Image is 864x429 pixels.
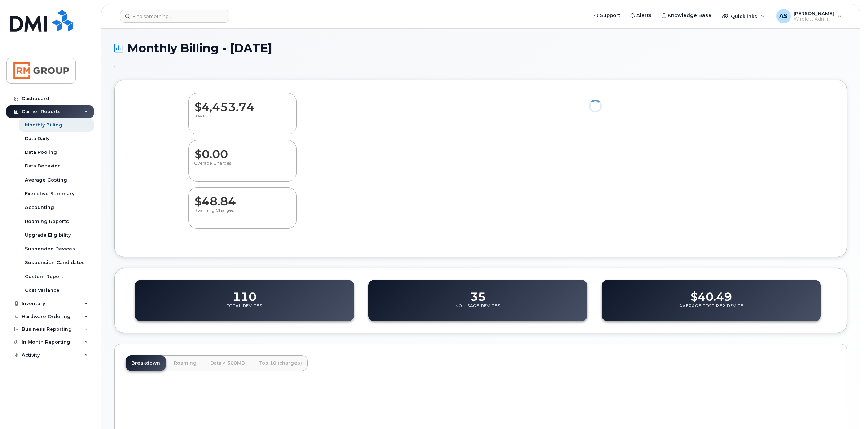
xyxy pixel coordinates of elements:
[126,355,166,371] a: Breakdown
[194,113,290,126] p: [DATE]
[455,303,500,316] p: No Usage Devices
[690,283,732,303] dd: $40.49
[205,355,251,371] a: Data > 500MB
[470,283,486,303] dd: 35
[194,93,290,113] dd: $4,453.74
[233,283,256,303] dd: 110
[114,42,847,54] h1: Monthly Billing - [DATE]
[168,355,202,371] a: Roaming
[253,355,308,371] a: Top 10 (charges)
[194,208,290,221] p: Roaming Charges
[194,161,290,174] p: Overage Charges
[227,303,262,316] p: Total Devices
[679,303,744,316] p: Average Cost Per Device
[194,140,290,161] dd: $0.00
[194,188,290,208] dd: $48.84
